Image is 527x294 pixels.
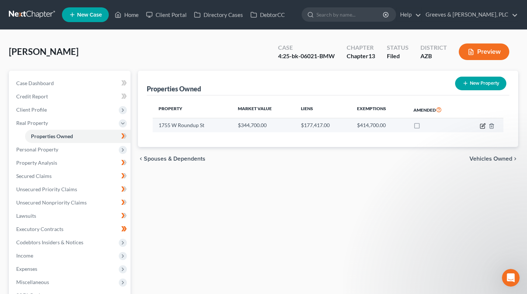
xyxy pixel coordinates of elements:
a: Properties Owned [25,130,131,143]
div: Status [387,43,409,52]
div: Chapter [347,52,375,60]
span: Credit Report [16,93,48,99]
button: Vehicles Owned chevron_right [469,156,518,162]
i: chevron_right [512,156,518,162]
div: AZB [420,52,447,60]
a: Property Analysis [10,156,131,169]
span: Vehicles Owned [469,156,512,162]
a: Greeves & [PERSON_NAME], PLC [422,8,518,21]
span: Lawsuits [16,213,36,219]
div: District [420,43,447,52]
span: Personal Property [16,146,58,153]
span: Client Profile [16,106,47,113]
th: Market Value [232,101,295,118]
th: Amended [408,101,463,118]
button: New Property [455,77,506,90]
td: $344,700.00 [232,118,295,132]
span: Property Analysis [16,160,57,166]
i: chevron_left [138,156,144,162]
span: Case Dashboard [16,80,54,86]
th: Property [153,101,232,118]
div: 4:25-bk-06021-BMW [278,52,335,60]
span: Unsecured Nonpriority Claims [16,199,87,206]
a: Case Dashboard [10,77,131,90]
a: Help [396,8,421,21]
span: [PERSON_NAME] [9,46,79,57]
span: Real Property [16,120,48,126]
button: Preview [459,43,509,60]
th: Exemptions [351,101,408,118]
span: Miscellaneous [16,279,49,285]
td: $414,700.00 [351,118,408,132]
span: Properties Owned [31,133,73,139]
a: Secured Claims [10,169,131,183]
span: Executory Contracts [16,226,63,232]
a: Lawsuits [10,209,131,223]
span: 13 [368,52,375,59]
span: Codebtors Insiders & Notices [16,239,83,245]
div: Filed [387,52,409,60]
a: Credit Report [10,90,131,103]
div: Case [278,43,335,52]
div: Chapter [347,43,375,52]
span: Secured Claims [16,173,52,179]
iframe: Intercom live chat [502,269,520,287]
th: Liens [295,101,351,118]
button: chevron_left Spouses & Dependents [138,156,205,162]
a: Unsecured Priority Claims [10,183,131,196]
a: Executory Contracts [10,223,131,236]
td: $177,417.00 [295,118,351,132]
td: 1755 W Roundup St [153,118,232,132]
div: Properties Owned [147,84,201,93]
a: DebtorCC [247,8,288,21]
input: Search by name... [316,8,384,21]
span: Expenses [16,266,37,272]
a: Directory Cases [190,8,247,21]
span: Income [16,252,33,259]
a: Client Portal [142,8,190,21]
a: Home [111,8,142,21]
span: Spouses & Dependents [144,156,205,162]
span: New Case [77,12,102,18]
a: Unsecured Nonpriority Claims [10,196,131,209]
span: Unsecured Priority Claims [16,186,77,192]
